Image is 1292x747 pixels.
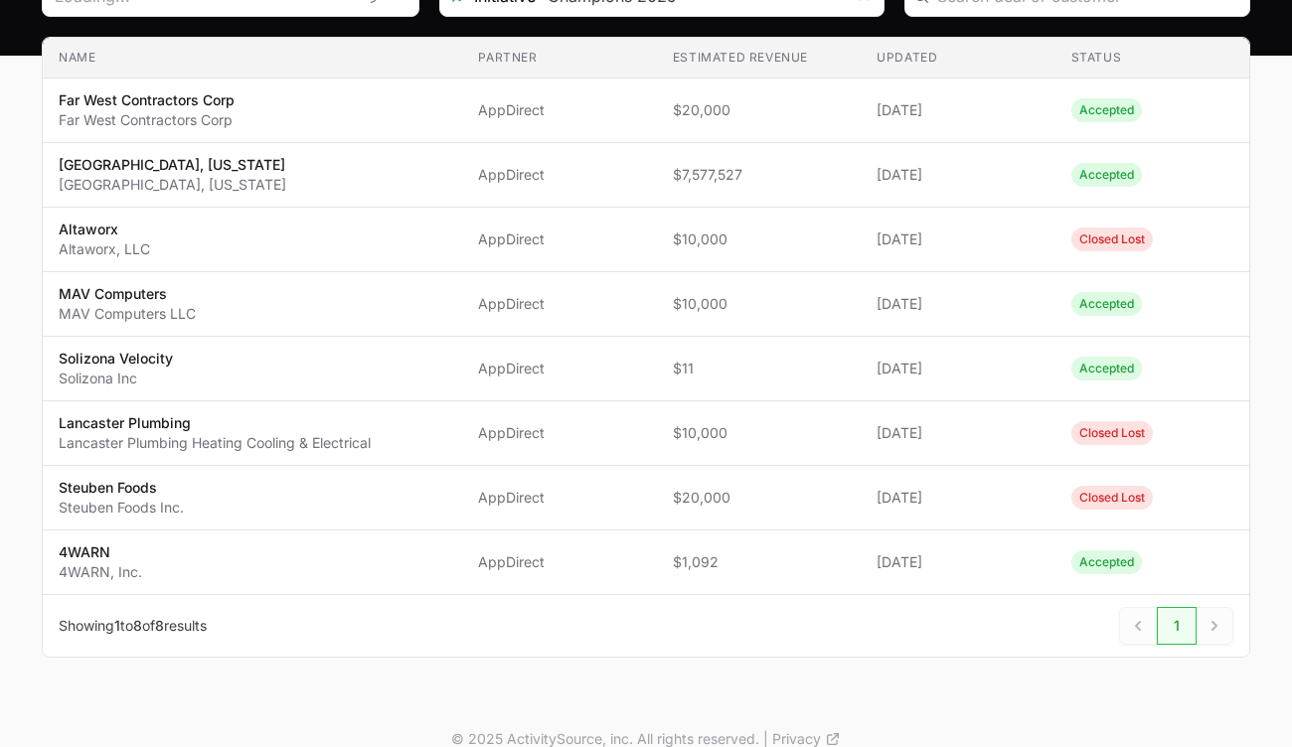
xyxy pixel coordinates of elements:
[59,304,196,324] p: MAV Computers LLC
[478,100,640,120] span: AppDirect
[657,38,861,78] th: Estimated revenue
[478,552,640,572] span: AppDirect
[478,294,640,314] span: AppDirect
[673,423,845,443] span: $10,000
[478,165,640,185] span: AppDirect
[1055,38,1249,78] th: Status
[155,617,164,634] span: 8
[673,294,845,314] span: $10,000
[59,562,142,582] p: 4WARN, Inc.
[59,413,371,433] p: Lancaster Plumbing
[673,100,845,120] span: $20,000
[478,229,640,249] span: AppDirect
[478,359,640,378] span: AppDirect
[59,110,235,130] p: Far West Contractors Corp
[59,433,371,453] p: Lancaster Plumbing Heating Cooling & Electrical
[59,284,196,304] p: MAV Computers
[462,38,656,78] th: Partner
[133,617,142,634] span: 8
[59,369,173,388] p: Solizona Inc
[59,616,207,636] p: Showing to of results
[673,552,845,572] span: $1,092
[673,359,845,378] span: $11
[59,155,286,175] p: [GEOGRAPHIC_DATA], [US_STATE]
[59,220,150,239] p: Altaworx
[877,165,1039,185] span: [DATE]
[59,175,286,195] p: [GEOGRAPHIC_DATA], [US_STATE]
[43,38,462,78] th: Name
[478,488,640,508] span: AppDirect
[59,478,184,498] p: Steuben Foods
[478,423,640,443] span: AppDirect
[673,488,845,508] span: $20,000
[673,165,845,185] span: $7,577,527
[59,349,173,369] p: Solizona Velocity
[59,498,184,518] p: Steuben Foods Inc.
[59,542,142,562] p: 4WARN
[877,229,1039,249] span: [DATE]
[877,552,1039,572] span: [DATE]
[877,488,1039,508] span: [DATE]
[114,617,120,634] span: 1
[59,90,235,110] p: Far West Contractors Corp
[1157,607,1197,645] span: 1
[861,38,1054,78] th: Updated
[59,239,150,259] p: Altaworx, LLC
[877,100,1039,120] span: [DATE]
[877,359,1039,378] span: [DATE]
[877,423,1039,443] span: [DATE]
[877,294,1039,314] span: [DATE]
[673,229,845,249] span: $10,000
